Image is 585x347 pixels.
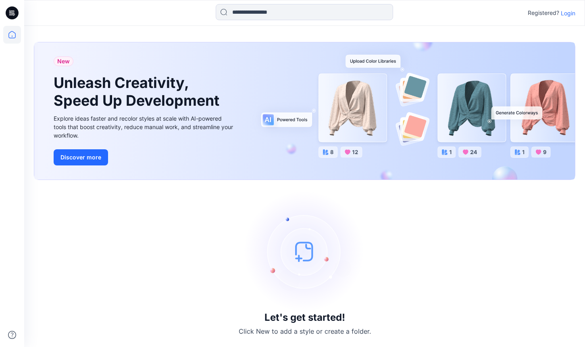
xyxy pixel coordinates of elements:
[264,312,345,323] h3: Let's get started!
[528,8,559,18] p: Registered?
[57,56,70,66] span: New
[239,326,371,336] p: Click New to add a style or create a folder.
[54,149,235,165] a: Discover more
[54,149,108,165] button: Discover more
[54,114,235,140] div: Explore ideas faster and recolor styles at scale with AI-powered tools that boost creativity, red...
[561,9,575,17] p: Login
[54,74,223,109] h1: Unleash Creativity, Speed Up Development
[244,191,365,312] img: empty-state-image.svg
